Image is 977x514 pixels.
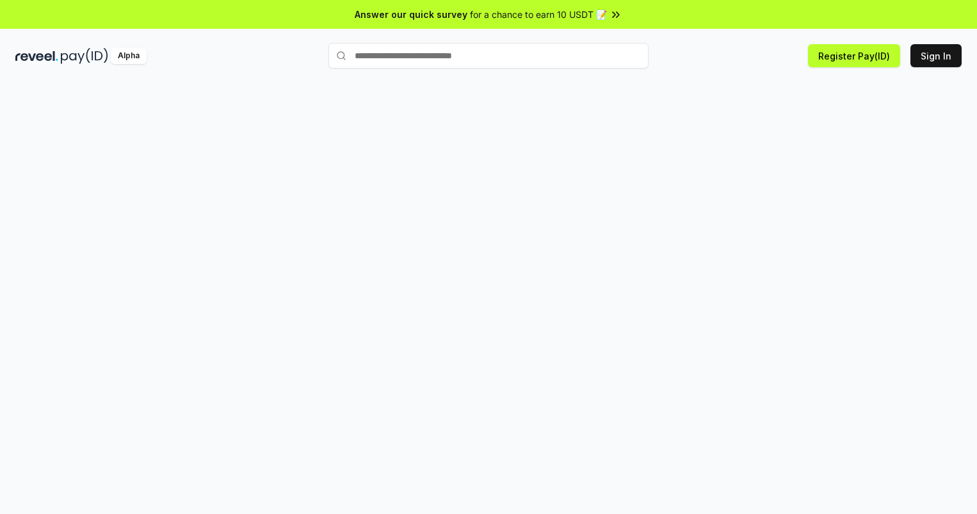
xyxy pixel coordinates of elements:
[910,44,962,67] button: Sign In
[61,48,108,64] img: pay_id
[808,44,900,67] button: Register Pay(ID)
[470,8,607,21] span: for a chance to earn 10 USDT 📝
[111,48,147,64] div: Alpha
[355,8,467,21] span: Answer our quick survey
[15,48,58,64] img: reveel_dark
